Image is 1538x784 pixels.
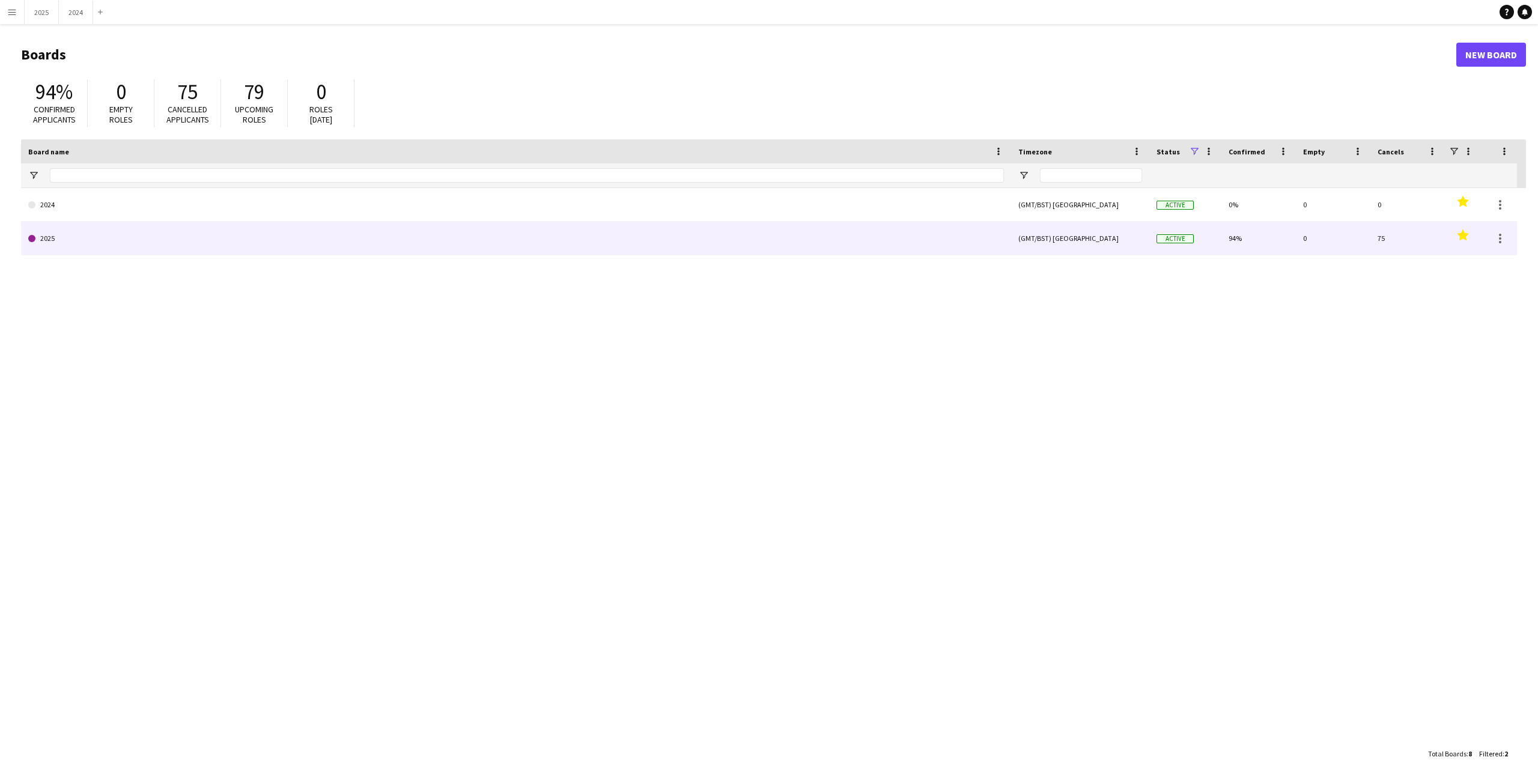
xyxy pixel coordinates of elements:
div: 75 [1370,222,1445,255]
span: 79 [244,79,264,105]
span: 2 [1504,749,1508,758]
a: 2025 [28,222,1004,255]
span: Confirmed applicants [33,104,76,125]
span: Roles [DATE] [309,104,333,125]
span: 8 [1468,749,1472,758]
div: : [1479,742,1508,765]
span: Cancelled applicants [166,104,209,125]
div: 0 [1296,188,1370,221]
div: 0 [1296,222,1370,255]
div: 94% [1221,222,1296,255]
span: Empty roles [109,104,133,125]
span: Upcoming roles [235,104,273,125]
span: Board name [28,147,69,156]
a: 2024 [28,188,1004,222]
div: : [1428,742,1472,765]
span: Status [1157,147,1180,156]
span: Cancels [1378,147,1404,156]
span: 75 [177,79,198,105]
span: Filtered [1479,749,1503,758]
button: Open Filter Menu [28,170,39,181]
span: Confirmed [1229,147,1265,156]
span: Timezone [1018,147,1052,156]
button: 2024 [59,1,93,24]
a: New Board [1456,43,1526,67]
div: (GMT/BST) [GEOGRAPHIC_DATA] [1011,222,1149,255]
span: 0 [316,79,326,105]
button: Open Filter Menu [1018,170,1029,181]
span: Active [1157,201,1194,210]
button: 2025 [25,1,59,24]
span: 94% [35,79,73,105]
span: Total Boards [1428,749,1467,758]
span: 0 [116,79,126,105]
input: Timezone Filter Input [1040,168,1142,183]
span: Empty [1303,147,1325,156]
h1: Boards [21,46,1456,64]
input: Board name Filter Input [50,168,1004,183]
div: 0 [1370,188,1445,221]
div: 0% [1221,188,1296,221]
div: (GMT/BST) [GEOGRAPHIC_DATA] [1011,188,1149,221]
span: Active [1157,234,1194,243]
